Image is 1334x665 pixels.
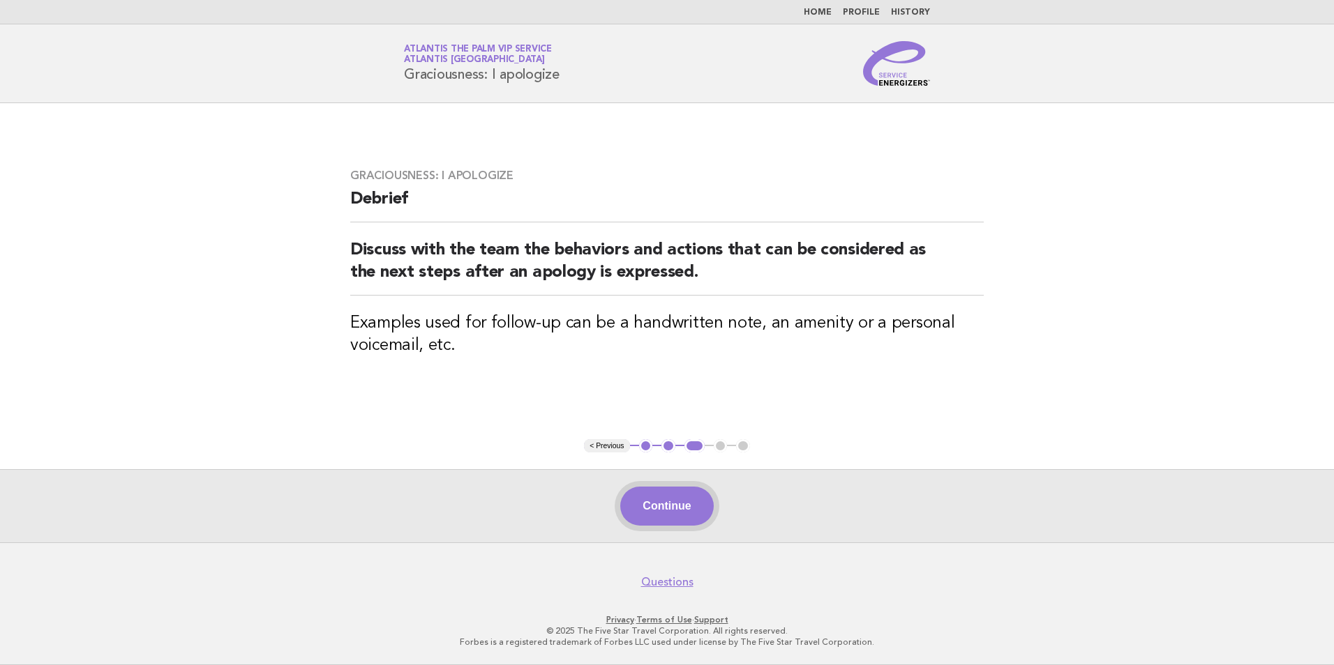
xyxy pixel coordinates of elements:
[350,169,984,183] h3: Graciousness: I apologize
[584,439,629,453] button: < Previous
[620,487,713,526] button: Continue
[606,615,634,625] a: Privacy
[804,8,832,17] a: Home
[350,312,984,357] h3: Examples used for follow-up can be a handwritten note, an amenity or a personal voicemail, etc.
[863,41,930,86] img: Service Energizers
[350,188,984,222] h2: Debrief
[639,439,653,453] button: 1
[404,45,552,64] a: Atlantis The Palm VIP ServiceAtlantis [GEOGRAPHIC_DATA]
[694,615,728,625] a: Support
[661,439,675,453] button: 2
[404,56,545,65] span: Atlantis [GEOGRAPHIC_DATA]
[404,45,560,82] h1: Graciousness: I apologize
[641,575,694,589] a: Questions
[240,636,1094,648] p: Forbes is a registered trademark of Forbes LLC used under license by The Five Star Travel Corpora...
[240,614,1094,625] p: · ·
[684,439,705,453] button: 3
[350,239,984,296] h2: Discuss with the team the behaviors and actions that can be considered as the next steps after an...
[240,625,1094,636] p: © 2025 The Five Star Travel Corporation. All rights reserved.
[636,615,692,625] a: Terms of Use
[843,8,880,17] a: Profile
[891,8,930,17] a: History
